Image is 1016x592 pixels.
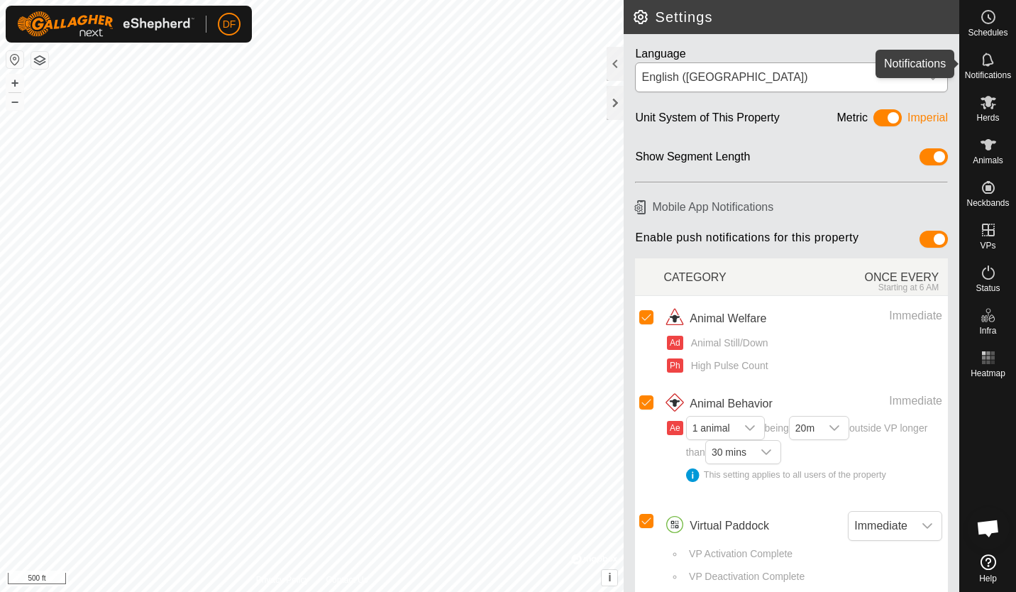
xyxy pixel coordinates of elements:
div: Immediate [826,307,942,324]
span: Enable push notifications for this property [635,231,858,253]
span: i [608,571,611,583]
a: Contact Us [326,574,368,586]
button: i [602,570,617,586]
div: dropdown trigger [913,512,942,540]
span: 20m [790,417,820,439]
span: Animals [973,156,1003,165]
span: Infra [979,327,996,335]
a: Help [960,549,1016,588]
span: 1 animal [687,417,736,439]
div: Immediate [826,393,942,410]
button: + [6,75,23,92]
div: Metric [837,109,868,131]
span: High Pulse Count [686,358,768,373]
span: Help [979,574,997,583]
span: being outside VP longer than [686,422,942,482]
span: VPs [980,241,995,250]
span: Animal Still/Down [686,336,768,351]
span: VP Deactivation Complete [684,569,805,584]
img: animal behavior icon [663,393,686,415]
span: English (US) [636,63,919,92]
span: 30 mins [706,441,752,464]
img: Gallagher Logo [17,11,194,37]
div: dropdown trigger [752,441,780,464]
div: CATEGORY [663,261,805,292]
div: Starting at 6 AM [806,283,939,292]
button: Map Layers [31,52,48,69]
div: dropdown trigger [820,417,849,439]
div: ONCE EVERY [806,261,948,292]
span: Herds [976,114,999,122]
img: virtual paddocks icon [663,515,686,537]
div: Open chat [967,507,1010,549]
div: Unit System of This Property [635,109,779,131]
span: Animal Welfare [690,310,766,327]
span: Notifications [965,71,1011,80]
div: Language [635,45,948,62]
div: This setting applies to all users of the property [686,468,942,482]
h2: Settings [632,9,959,26]
div: English ([GEOGRAPHIC_DATA]) [641,69,913,86]
span: Status [976,284,1000,292]
span: Schedules [968,28,1007,37]
span: Virtual Paddock [690,517,769,535]
span: Heatmap [971,369,1005,378]
img: animal welfare icon [663,307,686,330]
button: Ph [667,358,683,373]
span: Animal Behavior [690,395,773,412]
button: Reset Map [6,51,23,68]
span: Immediate [849,512,913,540]
button: Ae [667,421,683,435]
h6: Mobile App Notifications [629,194,954,219]
button: Ad [667,336,683,350]
div: dropdown trigger [919,63,947,92]
span: DF [223,17,236,32]
span: VP Activation Complete [684,547,793,561]
div: Imperial [907,109,948,131]
div: dropdown trigger [736,417,764,439]
span: Neckbands [966,199,1009,207]
button: – [6,93,23,110]
a: Privacy Policy [256,574,309,586]
div: Show Segment Length [635,148,750,170]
